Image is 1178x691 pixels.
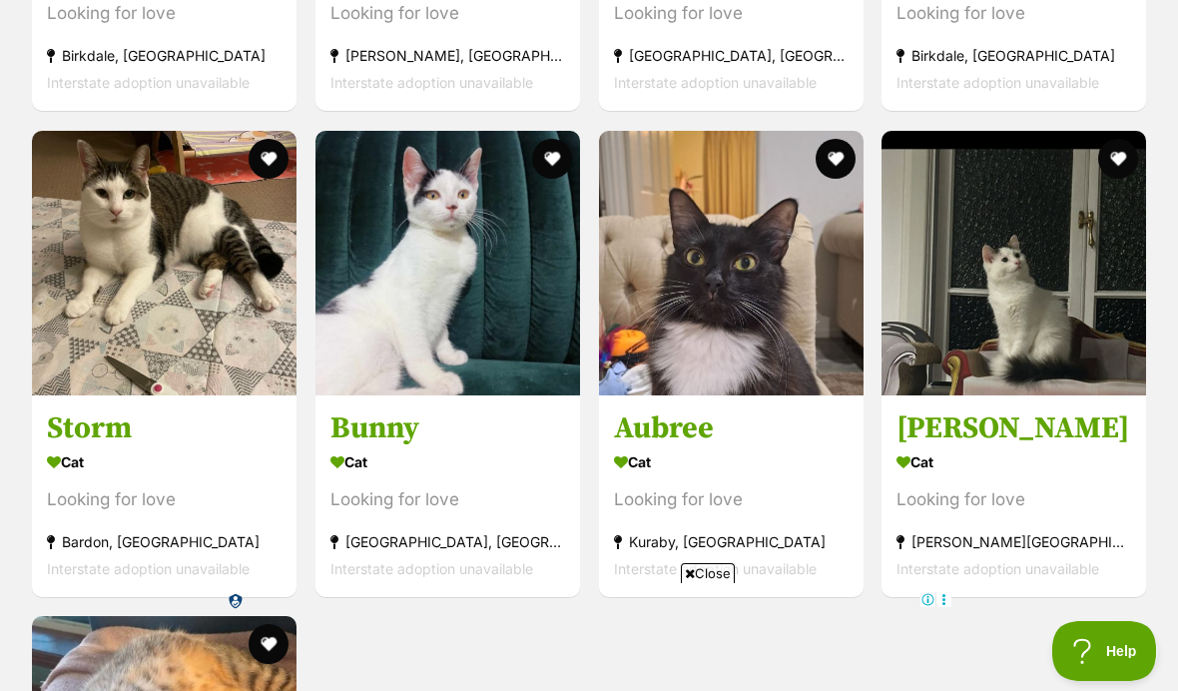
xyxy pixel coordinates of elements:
[32,394,296,597] a: Storm Cat Looking for love Bardon, [GEOGRAPHIC_DATA] Interstate adoption unavailable favourite
[47,75,250,92] span: Interstate adoption unavailable
[896,486,1131,513] div: Looking for love
[1052,621,1158,681] iframe: Help Scout Beacon - Open
[315,394,580,597] a: Bunny Cat Looking for love [GEOGRAPHIC_DATA], [GEOGRAPHIC_DATA] Interstate adoption unavailable f...
[47,486,282,513] div: Looking for love
[47,528,282,555] div: Bardon, [GEOGRAPHIC_DATA]
[815,139,855,179] button: favourite
[896,75,1099,92] span: Interstate adoption unavailable
[330,560,533,577] span: Interstate adoption unavailable
[226,591,952,681] iframe: Advertisement
[896,528,1131,555] div: [PERSON_NAME][GEOGRAPHIC_DATA], [GEOGRAPHIC_DATA]
[1098,139,1138,179] button: favourite
[330,409,565,447] h3: Bunny
[882,131,1146,395] img: Homer
[32,131,296,395] img: Storm
[896,409,1131,447] h3: [PERSON_NAME]
[330,486,565,513] div: Looking for love
[249,139,289,179] button: favourite
[882,394,1146,597] a: [PERSON_NAME] Cat Looking for love [PERSON_NAME][GEOGRAPHIC_DATA], [GEOGRAPHIC_DATA] Interstate a...
[532,139,572,179] button: favourite
[47,409,282,447] h3: Storm
[330,1,565,28] div: Looking for love
[599,131,864,395] img: Aubree
[330,75,533,92] span: Interstate adoption unavailable
[896,447,1131,476] div: Cat
[896,43,1131,70] div: Birkdale, [GEOGRAPHIC_DATA]
[47,560,250,577] span: Interstate adoption unavailable
[614,409,849,447] h3: Aubree
[599,394,864,597] a: Aubree Cat Looking for love Kuraby, [GEOGRAPHIC_DATA] Interstate adoption unavailable favourite
[614,528,849,555] div: Kuraby, [GEOGRAPHIC_DATA]
[681,563,735,583] span: Close
[330,447,565,476] div: Cat
[330,528,565,555] div: [GEOGRAPHIC_DATA], [GEOGRAPHIC_DATA]
[330,43,565,70] div: [PERSON_NAME], [GEOGRAPHIC_DATA]
[896,1,1131,28] div: Looking for love
[315,131,580,395] img: Bunny
[614,43,849,70] div: [GEOGRAPHIC_DATA], [GEOGRAPHIC_DATA]
[614,1,849,28] div: Looking for love
[614,560,817,577] span: Interstate adoption unavailable
[47,43,282,70] div: Birkdale, [GEOGRAPHIC_DATA]
[47,1,282,28] div: Looking for love
[896,560,1099,577] span: Interstate adoption unavailable
[614,75,817,92] span: Interstate adoption unavailable
[47,447,282,476] div: Cat
[614,447,849,476] div: Cat
[614,486,849,513] div: Looking for love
